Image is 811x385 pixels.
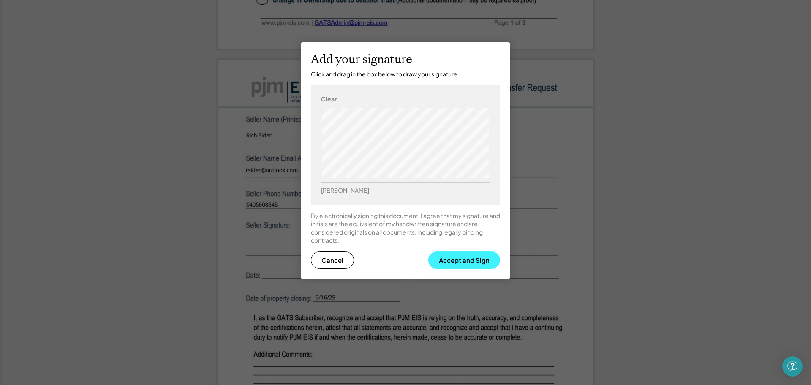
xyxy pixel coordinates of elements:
[428,251,500,269] button: Accept and Sign
[311,251,354,269] button: Cancel
[321,186,369,195] div: [PERSON_NAME]
[782,356,803,377] div: Open Intercom Messenger
[311,70,459,79] div: Click and drag in the box below to draw your signature.
[311,212,500,245] div: By electronically signing this document, I agree that my signature and initials are the equivalen...
[311,52,412,67] h2: Add your signature
[321,95,337,104] div: Clear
